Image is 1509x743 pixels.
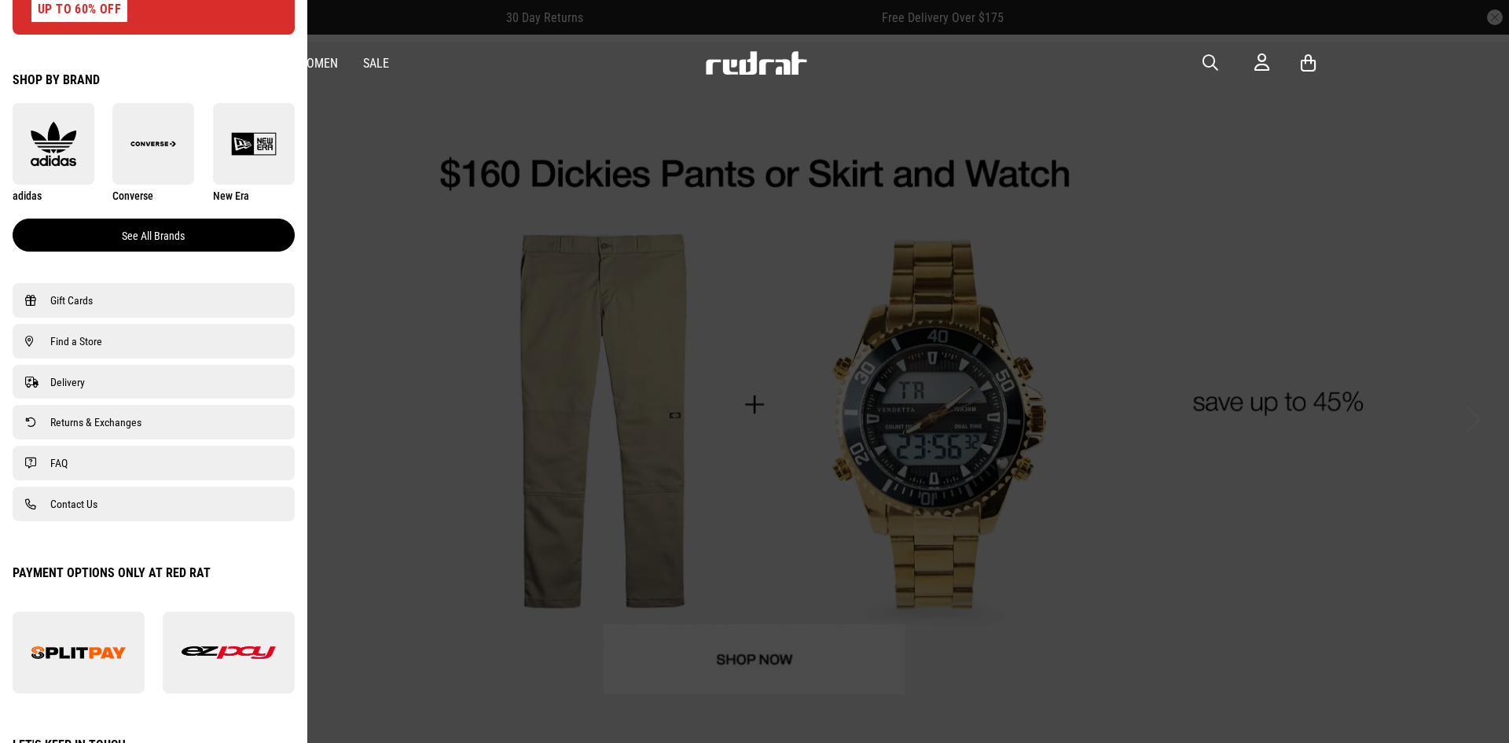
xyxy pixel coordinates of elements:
span: Returns & Exchanges [50,413,141,432]
span: New Era [213,189,249,202]
a: Contact Us [25,495,282,513]
a: Returns & Exchanges [25,413,282,432]
img: Redrat logo [704,51,808,75]
img: splitpay [31,646,126,659]
img: New Era [213,121,295,167]
div: Payment Options Only at Red Rat [13,565,295,580]
a: New Era New Era [213,103,295,203]
span: Find a Store [50,332,102,351]
a: Delivery [25,373,282,392]
a: Gift Cards [25,291,282,310]
span: Delivery [50,373,85,392]
span: Contact Us [50,495,97,513]
img: ezpay [182,646,276,659]
span: FAQ [50,454,68,473]
a: adidas adidas [13,103,94,203]
a: Find a Store [25,332,282,351]
a: Women [297,56,338,71]
div: Shop by Brand [13,72,295,87]
span: adidas [13,189,42,202]
a: See all brands [13,219,295,252]
span: Gift Cards [50,291,93,310]
img: Converse [112,121,194,167]
span: Converse [112,189,153,202]
img: adidas [13,121,94,167]
a: FAQ [25,454,282,473]
a: Sale [363,56,389,71]
button: Open LiveChat chat widget [13,6,60,53]
a: Converse Converse [112,103,194,203]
